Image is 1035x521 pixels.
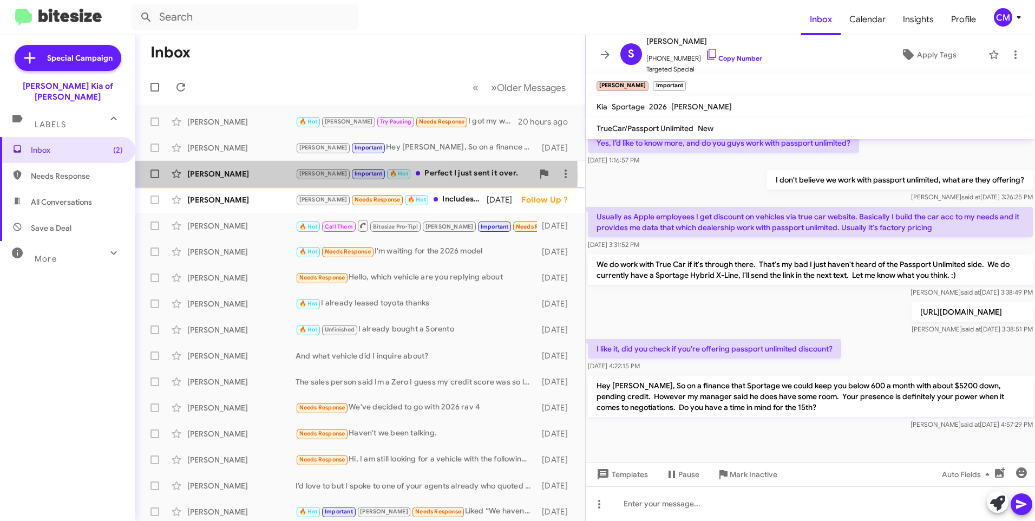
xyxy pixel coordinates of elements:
[296,350,537,361] div: And what vehicle did I inquire about?
[31,171,123,181] span: Needs Response
[187,168,296,179] div: [PERSON_NAME]
[325,326,355,333] span: Unfinished
[521,194,577,205] div: Follow Up ?
[767,170,1033,190] p: I don't believe we work with passport unlimited, what are they offering?
[484,76,572,99] button: Next
[299,248,318,255] span: 🔥 Hot
[360,508,408,515] span: [PERSON_NAME]
[588,156,639,164] span: [DATE] 1:16:57 PM
[518,116,577,127] div: 20 hours ago
[299,456,345,463] span: Needs Response
[299,196,348,203] span: [PERSON_NAME]
[419,118,465,125] span: Needs Response
[942,465,994,484] span: Auto Fields
[415,508,461,515] span: Needs Response
[537,298,577,309] div: [DATE]
[961,288,980,296] span: said at
[646,48,762,64] span: [PHONE_NUMBER]
[597,123,693,133] span: TrueCar/Passport Unlimited
[299,326,318,333] span: 🔥 Hot
[325,223,353,230] span: Call Them
[649,102,667,112] span: 2026
[917,45,957,64] span: Apply Tags
[296,271,537,284] div: Hello, which vehicle are you replying about
[537,246,577,257] div: [DATE]
[296,193,487,206] div: Includes extended warranty
[466,76,485,99] button: Previous
[942,4,985,35] a: Profile
[933,465,1003,484] button: Auto Fields
[187,402,296,413] div: [PERSON_NAME]
[588,240,639,249] span: [DATE] 3:31:52 PM
[187,220,296,231] div: [PERSON_NAME]
[187,480,296,491] div: [PERSON_NAME]
[646,64,762,75] span: Targeted Special
[187,454,296,465] div: [PERSON_NAME]
[841,4,894,35] a: Calendar
[31,197,92,207] span: All Conversations
[31,223,71,233] span: Save a Deal
[15,45,121,71] a: Special Campaign
[299,430,345,437] span: Needs Response
[467,76,572,99] nav: Page navigation example
[187,324,296,335] div: [PERSON_NAME]
[187,506,296,517] div: [PERSON_NAME]
[187,142,296,153] div: [PERSON_NAME]
[588,207,1033,237] p: Usually as Apple employees I get discount on vehicles via true car website. Basically I build the...
[491,81,497,94] span: »
[537,142,577,153] div: [DATE]
[588,339,841,359] p: I like it, did you check if you're offering passport unlimited discount?
[325,508,353,515] span: Important
[586,465,657,484] button: Templates
[657,465,708,484] button: Pause
[985,8,1023,27] button: CM
[299,144,348,151] span: [PERSON_NAME]
[588,376,1033,417] p: Hey [PERSON_NAME], So on a finance that Sportage we could keep you below 600 a month with about $...
[588,255,1033,285] p: We do work with True Car if it's through there. That's my bad I just haven't heard of the Passpor...
[35,254,57,264] span: More
[131,4,358,30] input: Search
[698,123,713,133] span: New
[355,196,401,203] span: Needs Response
[187,376,296,387] div: [PERSON_NAME]
[299,170,348,177] span: [PERSON_NAME]
[299,508,318,515] span: 🔥 Hot
[708,465,786,484] button: Mark Inactive
[537,480,577,491] div: [DATE]
[473,81,479,94] span: «
[380,118,411,125] span: Try Pausing
[537,350,577,361] div: [DATE]
[296,427,537,440] div: Haven't we been talking.
[187,298,296,309] div: [PERSON_NAME]
[296,453,537,466] div: Hi, I am still looking for a vehicle with the following config: Kia [DATE] SX-Prestige Hybrid Ext...
[497,82,566,94] span: Older Messages
[671,102,732,112] span: [PERSON_NAME]
[894,4,942,35] span: Insights
[35,120,66,129] span: Labels
[612,102,645,112] span: Sportage
[47,53,113,63] span: Special Campaign
[588,133,859,153] p: Yes, I’d like to know more, and do you guys work with passport unlimited?
[390,170,408,177] span: 🔥 Hot
[537,428,577,439] div: [DATE]
[296,245,537,258] div: I'm waiting for the 2026 model
[187,194,296,205] div: [PERSON_NAME]
[597,81,648,91] small: [PERSON_NAME]
[355,170,383,177] span: Important
[187,246,296,257] div: [PERSON_NAME]
[296,401,537,414] div: We've decided to go with 2026 rav 4
[296,297,537,310] div: I already leased toyota thanks
[325,248,371,255] span: Needs Response
[355,144,383,151] span: Important
[187,272,296,283] div: [PERSON_NAME]
[912,302,1033,322] p: [URL][DOMAIN_NAME]
[187,350,296,361] div: [PERSON_NAME]
[408,196,426,203] span: 🔥 Hot
[994,8,1012,27] div: CM
[801,4,841,35] a: Inbox
[594,465,648,484] span: Templates
[296,376,537,387] div: The sales person said Im a Zero I guess my credit score was so low I couldnt leave the lot with a...
[597,102,607,112] span: Kia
